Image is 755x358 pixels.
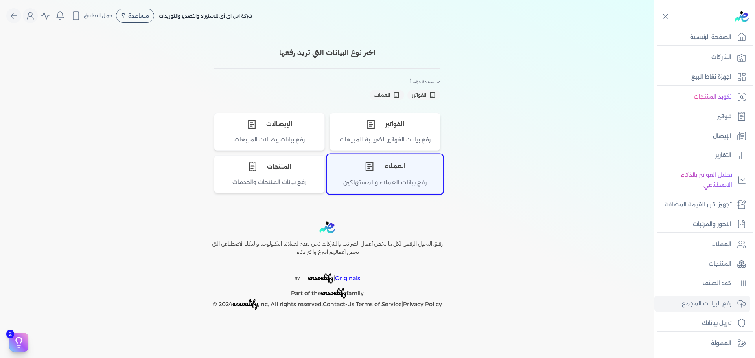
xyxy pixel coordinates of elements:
[321,290,346,297] a: ensoulify
[654,196,750,213] a: تجهيز اقرار القيمة المضافة
[214,113,324,136] div: الإيصالات
[654,108,750,125] a: فواتير
[682,299,731,309] p: رفع البيانات المجمع
[665,200,731,210] p: تجهيز اقرار القيمة المضافة
[195,240,459,257] h6: رفيق التحول الرقمي لكل ما يخص أعمال الضرائب والشركات نحن نقدم لعملائنا التكنولوجيا والذكاء الاصطن...
[214,136,324,150] div: رفع بيانات إيصالات المبيعات
[407,90,440,100] button: الفواتير
[691,72,731,82] p: اجهزة نقاط البيع
[308,271,333,283] span: ensoulify
[195,298,459,310] p: © 2024 ,inc. All rights reserved. | |
[214,113,325,151] button: اختر نوع الإيصالات
[327,178,443,193] div: رفع بيانات العملاء والمستهلكين
[69,9,114,22] button: حمل التطبيق
[654,296,750,312] a: رفع البيانات المجمع
[214,78,440,85] h4: مستخدمة مؤخراً
[214,178,324,193] div: رفع بيانات المنتجات والخدمات
[302,274,306,279] sup: __
[330,136,440,150] div: رفع بيانات الفواتير الضريبية للمبيعات
[327,155,443,178] div: العملاء
[654,216,750,233] a: الاجور والمرتبات
[654,256,750,272] a: المنتجات
[327,154,443,194] button: اختر نوع العملاء
[654,315,750,332] a: تنزيل بياناتك
[654,167,750,193] a: تحليل الفواتير بالذكاء الاصطناعي
[84,12,112,19] span: حمل التطبيق
[654,236,750,253] a: العملاء
[214,47,440,59] h3: اختر نوع البيانات التي تريد رفعها
[717,112,731,122] p: فواتير
[654,335,750,352] a: العمولة
[711,52,731,62] p: الشركات
[330,113,440,136] div: الفواتير
[654,147,750,164] a: التقارير
[713,131,731,141] p: الإيصال
[703,278,731,288] p: كود الصنف
[295,276,300,281] span: BY
[654,128,750,145] a: الإيصال
[412,92,426,99] span: الفواتير
[709,259,731,269] p: المنتجات
[694,92,731,102] p: تكويد المنتجات
[712,239,731,250] p: العملاء
[403,301,442,308] a: Privacy Policy
[321,286,346,298] span: ensoulify
[711,338,731,349] p: العمولة
[323,301,354,308] a: Contact-Us
[654,69,750,85] a: اجهزة نقاط البيع
[654,29,750,46] a: الصفحة الرئيسية
[195,284,459,299] p: Part of the family
[195,263,459,284] p: |
[9,333,28,352] button: 2
[128,13,149,18] span: مساعدة
[214,155,325,193] button: اختر نوع المنتجات
[232,297,258,309] span: ensoulify
[702,318,731,329] p: تنزيل بياناتك
[654,49,750,66] a: الشركات
[654,275,750,292] a: كود الصنف
[335,275,360,282] span: Originals
[715,151,731,161] p: التقارير
[214,156,324,178] div: المنتجات
[116,9,154,23] div: مساعدة
[319,221,335,233] img: logo
[370,90,404,100] button: العملاء
[6,330,14,338] span: 2
[735,11,749,22] img: logo
[654,89,750,105] a: تكويد المنتجات
[690,32,731,42] p: الصفحة الرئيسية
[330,113,440,151] button: اختر نوع الفواتير
[159,13,252,19] span: شركة اس اى آى للاستيراد والتصدير والتوريدات
[693,219,731,229] p: الاجور والمرتبات
[658,170,732,190] p: تحليل الفواتير بالذكاء الاصطناعي
[356,301,401,308] a: Terms of Service
[374,92,390,99] span: العملاء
